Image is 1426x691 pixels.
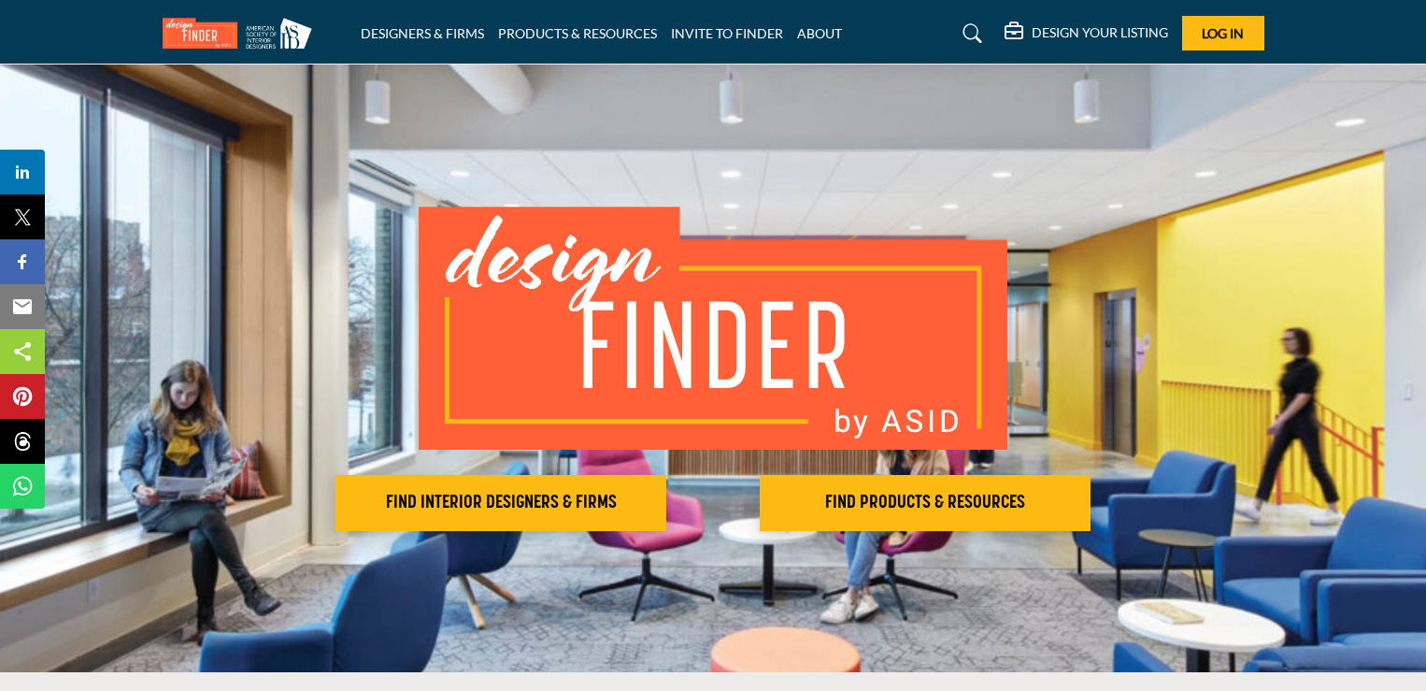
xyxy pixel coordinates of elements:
div: DESIGN YOUR LISTING [1005,22,1168,45]
button: FIND INTERIOR DESIGNERS & FIRMS [335,475,666,531]
a: ABOUT [797,25,842,41]
h2: FIND PRODUCTS & RESOURCES [765,492,1085,514]
h2: FIND INTERIOR DESIGNERS & FIRMS [341,492,661,514]
a: Search [945,19,994,49]
h5: DESIGN YOUR LISTING [1032,24,1168,41]
img: Site Logo [163,18,321,49]
a: INVITE TO FINDER [671,25,783,41]
span: Log In [1202,25,1244,41]
button: FIND PRODUCTS & RESOURCES [760,475,1091,531]
a: DESIGNERS & FIRMS [361,25,484,41]
button: Log In [1182,16,1264,50]
img: image [419,207,1007,450]
a: PRODUCTS & RESOURCES [498,25,657,41]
